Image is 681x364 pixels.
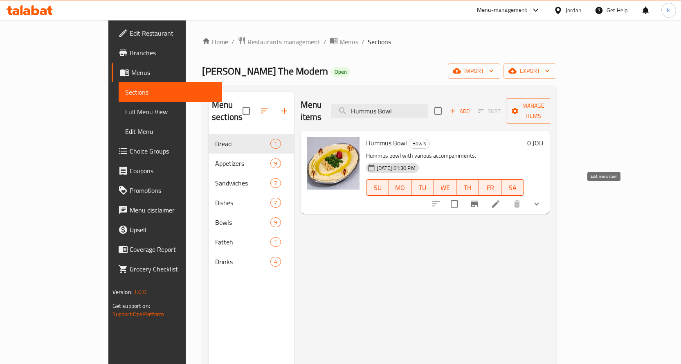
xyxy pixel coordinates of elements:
span: 7 [271,179,280,187]
span: SA [505,182,521,194]
span: Full Menu View [125,107,216,117]
span: 1.0.0 [134,287,146,297]
li: / [362,37,364,47]
a: Restaurants management [238,36,320,47]
button: WE [434,179,456,196]
span: Promotions [130,185,216,195]
span: Bowls [409,139,429,148]
div: items [270,198,281,208]
button: SU [366,179,389,196]
div: Jordan [566,6,582,15]
span: Upsell [130,225,216,235]
div: items [270,237,281,247]
div: Appetizers9 [209,154,294,173]
span: 4 [271,258,280,266]
button: Branch-specific-item [465,194,484,214]
span: Sections [125,87,216,97]
img: Hummus Bowl [307,137,360,190]
div: Fatteh1 [209,232,294,252]
button: export [503,63,556,79]
li: / [324,37,326,47]
span: Menu disclaimer [130,205,216,215]
div: Bread1 [209,134,294,154]
span: import [454,66,494,76]
div: items [270,158,281,168]
span: Choice Groups [130,146,216,156]
div: Drinks4 [209,252,294,271]
nav: Menu sections [209,131,294,275]
span: 9 [271,219,280,226]
span: FR [482,182,498,194]
input: search [331,104,428,118]
div: items [270,178,281,188]
span: Select section [429,102,447,120]
a: Edit Restaurant [112,23,222,43]
span: Grocery Checklist [130,264,216,274]
button: FR [479,179,501,196]
a: Choice Groups [112,141,222,161]
span: Coupons [130,166,216,176]
span: 7 [271,199,280,207]
span: MO [392,182,408,194]
span: Dishes [215,198,270,208]
span: Manage items [512,101,554,121]
span: Sort sections [255,101,274,121]
span: Get support on: [112,301,150,311]
span: 1 [271,140,280,148]
a: Promotions [112,181,222,200]
span: Appetizers [215,158,270,168]
div: Menu-management [477,5,527,15]
span: Open [331,68,350,75]
div: Sandwiches7 [209,173,294,193]
span: Version: [112,287,133,297]
div: items [270,257,281,267]
button: Manage items [506,98,561,124]
span: WE [437,182,453,194]
h6: 0 JOD [527,137,543,149]
span: Menus [339,37,358,47]
button: Add section [274,101,294,121]
span: Add item [447,105,473,118]
button: delete [507,194,527,214]
div: Sandwiches [215,178,270,188]
span: Coverage Report [130,244,216,254]
a: Branches [112,43,222,63]
button: SA [501,179,524,196]
h2: Menu sections [212,99,243,123]
span: Bread [215,139,270,149]
span: Select section first [473,105,506,118]
span: [DATE] 01:30 PM [373,164,419,172]
span: Menus [131,68,216,77]
span: Fatteh [215,237,270,247]
span: [PERSON_NAME] The Modern [202,62,328,80]
button: show more [527,194,546,214]
a: Sections [119,82,222,102]
span: k [667,6,670,15]
span: Add [449,106,471,116]
span: SU [370,182,386,194]
span: Edit Restaurant [130,28,216,38]
div: Dishes7 [209,193,294,213]
span: Restaurants management [247,37,320,47]
span: Sections [368,37,391,47]
button: TH [456,179,479,196]
span: Bowls [215,217,270,227]
svg: Show Choices [532,199,542,209]
div: items [270,217,281,227]
span: Drinks [215,257,270,267]
a: Edit Menu [119,122,222,141]
a: Menus [112,63,222,82]
a: Menu disclaimer [112,200,222,220]
a: Coupons [112,161,222,181]
span: TU [415,182,431,194]
button: TU [411,179,434,196]
nav: breadcrumb [202,36,556,47]
a: Full Menu View [119,102,222,122]
a: Coverage Report [112,240,222,259]
h2: Menu items [301,99,322,123]
div: Open [331,67,350,77]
